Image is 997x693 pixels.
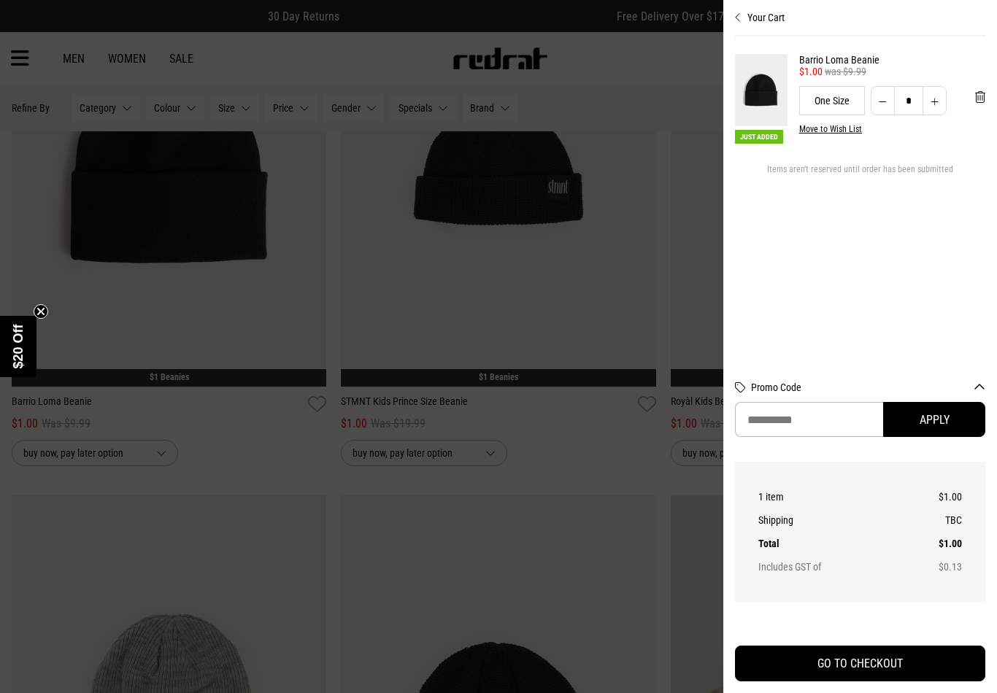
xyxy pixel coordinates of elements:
div: Items aren't reserved until order has been submitted [735,164,985,186]
th: Total [758,532,906,555]
th: Shipping [758,508,906,532]
iframe: Customer reviews powered by Trustpilot [735,619,985,634]
button: 'Remove from cart [963,79,997,115]
th: 1 item [758,485,906,508]
img: Barrio Loma Beanie [735,54,788,126]
span: was $9.99 [825,66,866,77]
span: $1.00 [799,66,823,77]
span: $20 Off [11,324,26,368]
button: Decrease quantity [871,86,895,115]
button: Move to Wish List [799,124,862,134]
button: Close teaser [34,304,48,319]
td: $1.00 [906,532,962,555]
th: Includes GST of [758,555,906,578]
button: Open LiveChat chat widget [12,6,55,50]
span: Just Added [735,130,783,144]
input: Promo Code [735,402,883,437]
td: TBC [906,508,962,532]
div: One Size [799,86,865,115]
button: Increase quantity [923,86,947,115]
button: Apply [883,402,985,437]
td: $1.00 [906,485,962,508]
input: Quantity [894,86,923,115]
td: $0.13 [906,555,962,578]
button: Promo Code [751,382,985,393]
a: Barrio Loma Beanie [799,54,985,66]
button: GO TO CHECKOUT [735,646,985,681]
